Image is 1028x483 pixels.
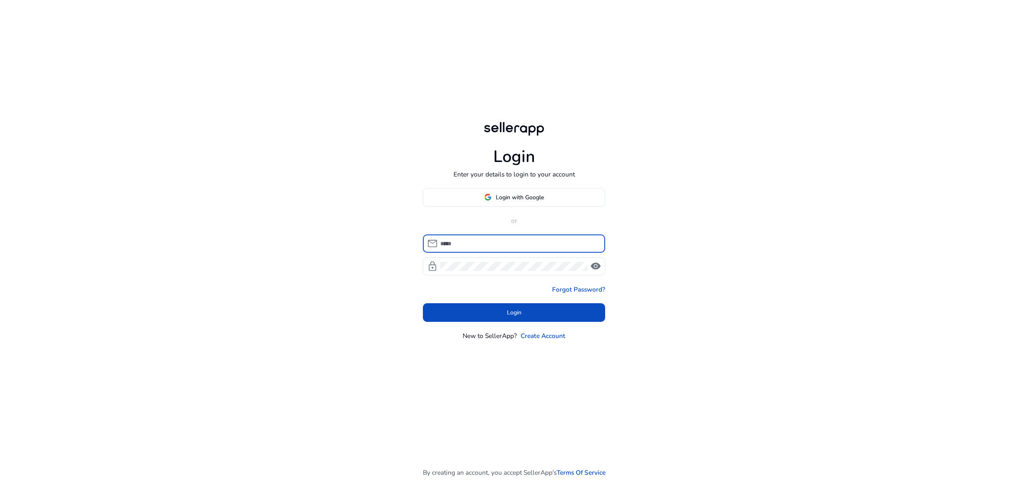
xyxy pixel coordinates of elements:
[427,238,438,249] span: mail
[507,308,521,317] span: Login
[552,285,605,294] a: Forgot Password?
[557,468,606,477] a: Terms Of Service
[463,331,517,341] p: New to SellerApp?
[521,331,565,341] a: Create Account
[423,303,605,322] button: Login
[423,188,605,207] button: Login with Google
[590,261,601,272] span: visibility
[493,147,535,167] h1: Login
[427,261,438,272] span: lock
[454,169,575,179] p: Enter your details to login to your account
[484,193,492,201] img: google-logo.svg
[423,216,605,225] p: or
[496,193,544,202] span: Login with Google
